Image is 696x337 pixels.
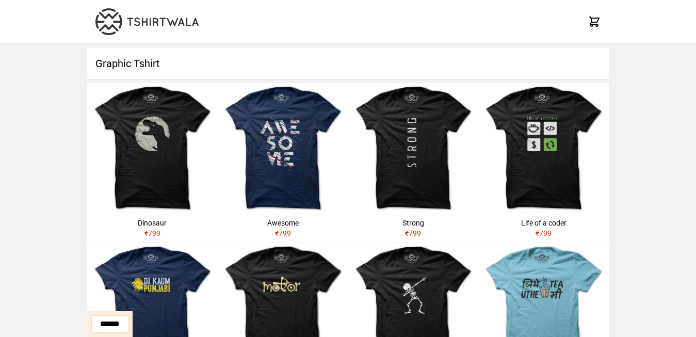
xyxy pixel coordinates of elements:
[348,83,479,214] img: strong.jpg
[95,8,199,35] img: TW-LOGO-400-104.png
[352,218,475,228] div: Strong
[482,218,605,228] div: Life of a coder
[218,83,348,214] img: awesome.jpg
[87,83,218,214] img: dinosaur.jpg
[478,83,609,243] a: Life of a coder₹799
[87,83,218,243] a: Dinosaur₹799
[218,83,348,243] a: Awesome₹799
[222,218,344,228] div: Awesome
[478,83,609,214] img: life-of-a-coder.jpg
[275,229,291,237] span: ₹ 799
[91,218,214,228] div: Dinosaur
[144,229,160,237] span: ₹ 799
[536,229,552,237] span: ₹ 799
[405,229,421,237] span: ₹ 799
[348,83,479,243] a: Strong₹799
[87,48,609,79] h1: Graphic Tshirt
